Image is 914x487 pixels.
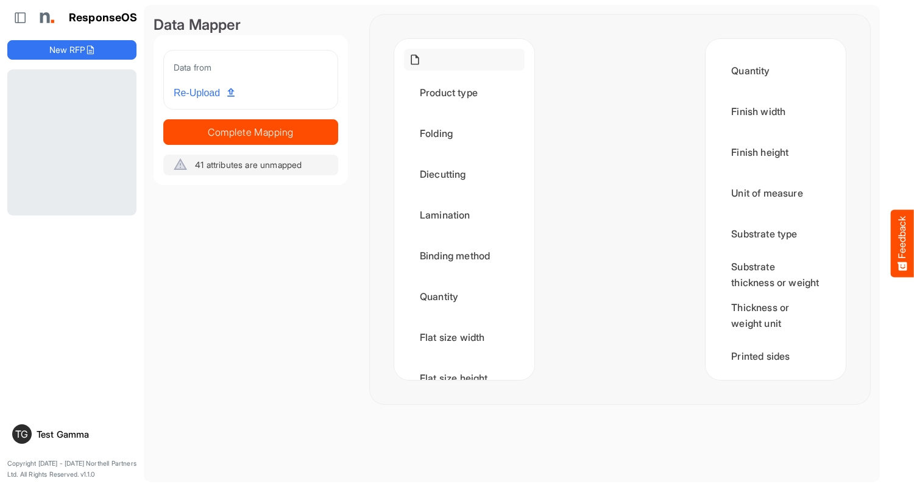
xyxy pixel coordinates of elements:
[715,256,836,293] div: Substrate thickness or weight
[154,15,348,35] div: Data Mapper
[404,318,525,356] div: Flat size width
[164,124,338,141] span: Complete Mapping
[69,12,138,24] h1: ResponseOS
[404,237,525,275] div: Binding method
[174,60,328,74] div: Data from
[37,430,132,439] div: Test Gamma
[715,378,836,416] div: Paper type
[404,196,525,234] div: Lamination
[715,215,836,253] div: Substrate type
[404,114,525,152] div: Folding
[715,93,836,130] div: Finish width
[891,210,914,278] button: Feedback
[7,458,136,480] p: Copyright [DATE] - [DATE] Northell Partners Ltd. All Rights Reserved. v1.1.0
[404,74,525,111] div: Product type
[404,359,525,397] div: Flat size height
[15,429,28,439] span: TG
[404,278,525,315] div: Quantity
[195,159,302,170] span: 41 attributes are unmapped
[7,40,136,60] button: New RFP
[7,69,136,215] div: Loading...
[34,5,58,30] img: Northell
[715,133,836,171] div: Finish height
[174,85,235,101] span: Re-Upload
[715,337,836,375] div: Printed sides
[404,155,525,193] div: Diecutting
[715,174,836,212] div: Unit of measure
[169,82,239,105] a: Re-Upload
[715,52,836,89] div: Quantity
[163,119,338,145] button: Complete Mapping
[715,296,836,334] div: Thickness or weight unit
